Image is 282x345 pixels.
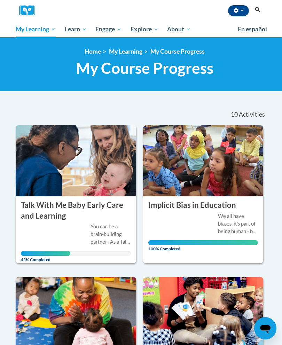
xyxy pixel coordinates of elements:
[60,21,91,37] a: Learn
[167,25,191,33] span: About
[150,48,205,55] a: My Course Progress
[16,25,56,33] span: My Learning
[11,21,60,37] a: My Learning
[126,21,163,37] a: Explore
[91,223,131,246] div: You can be a brain-building partner! As a Talk With Me Baby coach, you can empower families to co...
[65,25,87,33] span: Learn
[254,317,276,339] iframe: Button to launch messaging window
[21,251,70,262] span: 45% Completed
[163,21,196,37] a: About
[148,240,258,245] div: Your progress
[109,48,142,55] a: My Learning
[76,59,213,77] span: My Course Progress
[21,200,131,221] h3: Talk With Me Baby Early Care and Learning
[19,5,40,16] a: Cox Campus
[148,240,258,251] span: 100% Completed
[143,125,264,196] img: Course Logo
[233,22,272,37] a: En español
[16,125,136,196] img: Course Logo
[85,48,101,55] a: Home
[218,212,258,235] div: We all have biases, it's part of being human - but did you know that some of our biases fly under...
[252,6,263,14] button: Search
[231,111,238,118] span: 10
[16,125,136,263] a: Course Logo Talk With Me Baby Early Care and LearningYou can be a brain-building partner! As a Ta...
[19,5,40,16] img: Logo brand
[143,125,264,263] a: Course Logo Implicit Bias in EducationWe all have biases, it's part of being human - but did you ...
[10,21,272,37] div: Main menu
[21,251,70,256] div: Your progress
[238,25,267,33] span: En español
[228,5,249,16] button: Account Settings
[239,111,265,118] span: Activities
[131,25,158,33] span: Explore
[91,21,126,37] a: Engage
[148,200,236,211] h3: Implicit Bias in Education
[95,25,122,33] span: Engage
